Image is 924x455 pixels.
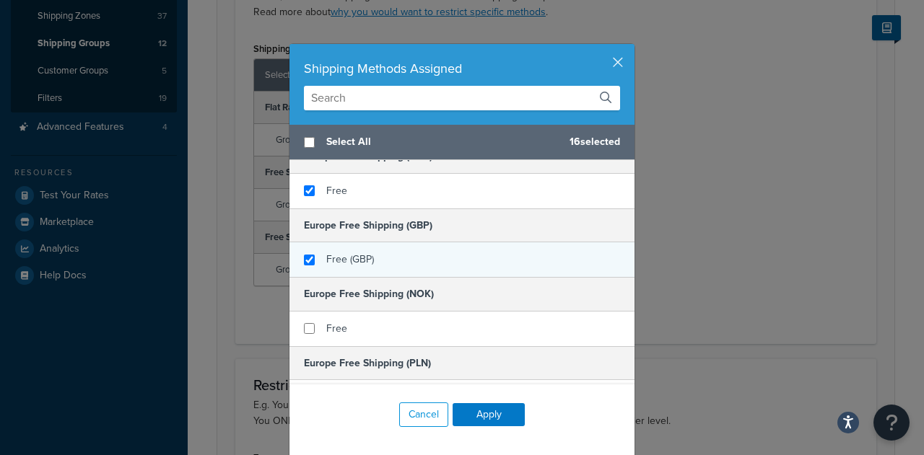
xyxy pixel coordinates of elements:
span: Select All [326,132,558,152]
h5: Europe Free Shipping (GBP) [289,208,635,242]
button: Cancel [399,402,448,427]
h5: Europe Free Shipping (NOK) [289,277,635,311]
button: Apply [453,403,525,426]
span: Free [326,321,347,336]
div: Shipping Methods Assigned [304,58,620,79]
h5: Europe Free Shipping (PLN) [289,346,635,380]
span: Free [326,183,347,198]
span: Free (GBP) [326,252,374,267]
input: Search [304,86,620,110]
div: 16 selected [289,125,635,160]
